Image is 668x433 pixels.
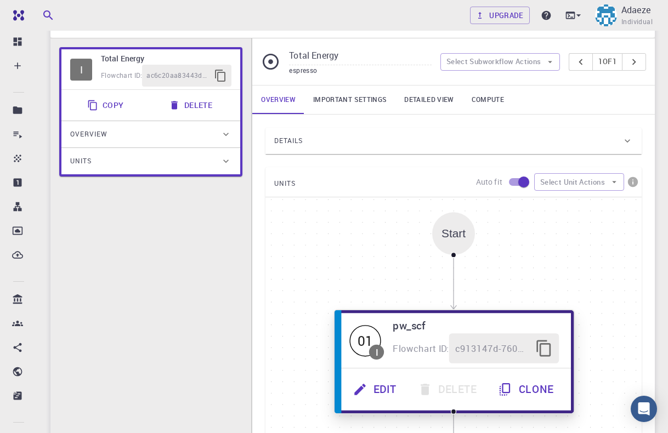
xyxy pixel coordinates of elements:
[441,227,466,240] div: Start
[455,341,529,356] span: c913147d-760d-496d-93a7-dc0771034d54
[70,59,92,81] span: Idle
[70,152,92,170] span: Units
[162,94,221,116] button: Delete
[101,53,231,65] h6: Total Energy
[70,59,92,81] div: I
[304,86,395,114] a: Important settings
[621,16,653,27] span: Individual
[252,86,304,114] a: Overview
[344,374,409,404] button: Edit
[432,212,475,255] div: Start
[624,173,642,191] button: info
[61,121,240,147] div: Overview
[81,94,133,116] button: Copy
[289,66,317,75] span: espresso
[393,317,559,334] h6: pw_scf
[395,86,462,114] a: Detailed view
[595,4,617,26] img: Adaeze
[470,7,530,24] a: Upgrade
[274,175,296,192] span: UNITS
[340,312,568,412] div: 01Ipw_scfFlowchart ID:c913147d-760d-496d-93a7-dc0771034d54EditDeleteClone
[350,324,381,356] div: 01
[9,10,24,21] img: logo
[376,347,378,356] div: I
[61,148,240,174] div: Units
[534,173,624,191] button: Select Unit Actions
[489,374,565,404] button: Clone
[631,396,657,422] div: Open Intercom Messenger
[70,126,107,143] span: Overview
[393,343,450,355] span: Flowchart ID:
[274,132,303,150] span: Details
[350,324,381,356] span: Idle
[463,86,513,114] a: Compute
[476,176,502,187] p: Auto fit
[440,53,561,71] button: Select Subworkflow Actions
[146,70,210,81] span: ac6c20aa83443d4289cd80a2
[23,8,63,18] span: Support
[265,128,642,154] div: Details
[621,3,650,16] p: Adaeze
[101,71,142,79] span: Flowchart ID:
[569,53,646,71] div: pager
[592,53,622,71] button: 1of1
